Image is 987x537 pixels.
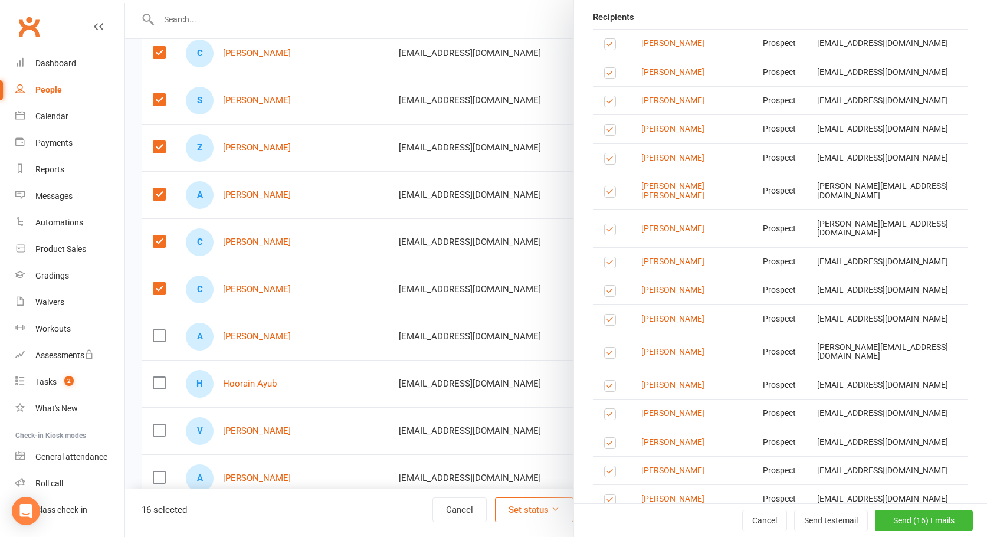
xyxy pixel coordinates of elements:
[641,494,704,503] a: [PERSON_NAME]
[15,103,124,130] a: Calendar
[641,347,704,356] a: [PERSON_NAME]
[35,377,57,387] div: Tasks
[15,395,124,422] a: What's New
[35,85,62,94] div: People
[15,497,124,523] a: Class kiosk mode
[752,209,806,247] td: Prospect
[817,495,957,503] div: [EMAIL_ADDRESS][DOMAIN_NAME]
[35,218,83,227] div: Automations
[742,510,787,531] button: Cancel
[838,516,858,525] span: email
[15,263,124,289] a: Gradings
[752,456,806,484] td: Prospect
[35,165,64,174] div: Reports
[817,315,957,323] div: [EMAIL_ADDRESS][DOMAIN_NAME]
[641,466,704,475] a: [PERSON_NAME]
[35,505,87,515] div: Class check-in
[15,209,124,236] a: Automations
[641,314,704,323] a: [PERSON_NAME]
[641,124,704,133] a: [PERSON_NAME]
[641,96,704,105] a: [PERSON_NAME]
[15,156,124,183] a: Reports
[35,404,78,413] div: What's New
[15,236,124,263] a: Product Sales
[15,316,124,342] a: Workouts
[641,181,704,199] a: [PERSON_NAME] [PERSON_NAME]
[641,380,704,389] a: [PERSON_NAME]
[752,86,806,114] td: Prospect
[641,285,704,294] a: [PERSON_NAME]
[817,286,957,294] div: [EMAIL_ADDRESS][DOMAIN_NAME]
[35,112,68,121] div: Calendar
[752,276,806,304] td: Prospect
[15,289,124,316] a: Waivers
[15,77,124,103] a: People
[35,271,69,280] div: Gradings
[794,510,868,531] button: Send testemail
[817,409,957,418] div: [EMAIL_ADDRESS][DOMAIN_NAME]
[593,10,634,24] label: Recipients
[12,497,40,525] div: Open Intercom Messenger
[752,114,806,143] td: Prospect
[15,183,124,209] a: Messages
[817,381,957,389] div: [EMAIL_ADDRESS][DOMAIN_NAME]
[893,516,955,525] span: Send (16) Emails
[641,257,704,266] a: [PERSON_NAME]
[35,297,64,307] div: Waivers
[35,58,76,68] div: Dashboard
[35,351,94,360] div: Assessments
[35,244,86,254] div: Product Sales
[817,39,957,48] div: [EMAIL_ADDRESS][DOMAIN_NAME]
[752,371,806,399] td: Prospect
[641,437,704,447] a: [PERSON_NAME]
[15,342,124,369] a: Assessments
[14,12,44,41] a: Clubworx
[35,479,63,488] div: Roll call
[35,452,107,461] div: General attendance
[875,510,973,531] button: Send (16) Emails
[752,172,806,209] td: Prospect
[752,428,806,456] td: Prospect
[817,343,957,361] div: [PERSON_NAME][EMAIL_ADDRESS][DOMAIN_NAME]
[817,68,957,77] div: [EMAIL_ADDRESS][DOMAIN_NAME]
[641,153,704,162] a: [PERSON_NAME]
[752,143,806,172] td: Prospect
[752,58,806,86] td: Prospect
[817,182,957,200] div: [PERSON_NAME][EMAIL_ADDRESS][DOMAIN_NAME]
[64,376,74,386] span: 2
[817,466,957,475] div: [EMAIL_ADDRESS][DOMAIN_NAME]
[752,484,806,513] td: Prospect
[817,257,957,266] div: [EMAIL_ADDRESS][DOMAIN_NAME]
[817,220,957,238] div: [PERSON_NAME][EMAIL_ADDRESS][DOMAIN_NAME]
[15,130,124,156] a: Payments
[15,369,124,395] a: Tasks 2
[752,333,806,371] td: Prospect
[35,138,73,148] div: Payments
[752,399,806,427] td: Prospect
[15,444,124,470] a: General attendance kiosk mode
[15,50,124,77] a: Dashboard
[641,224,704,233] a: [PERSON_NAME]
[35,191,73,201] div: Messages
[817,125,957,133] div: [EMAIL_ADDRESS][DOMAIN_NAME]
[752,29,806,57] td: Prospect
[641,67,704,77] a: [PERSON_NAME]
[15,470,124,497] a: Roll call
[752,304,806,333] td: Prospect
[641,408,704,418] a: [PERSON_NAME]
[817,96,957,105] div: [EMAIL_ADDRESS][DOMAIN_NAME]
[817,153,957,162] div: [EMAIL_ADDRESS][DOMAIN_NAME]
[35,324,71,333] div: Workouts
[817,438,957,447] div: [EMAIL_ADDRESS][DOMAIN_NAME]
[752,247,806,276] td: Prospect
[641,38,704,48] a: [PERSON_NAME]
